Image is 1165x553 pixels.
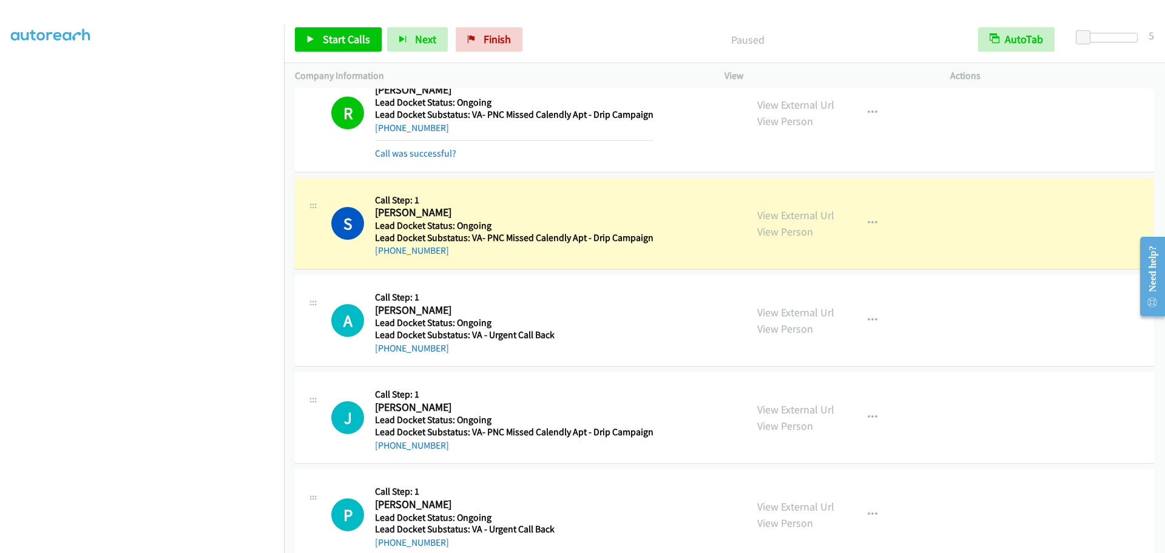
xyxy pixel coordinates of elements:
[757,516,813,530] a: View Person
[757,114,813,128] a: View Person
[375,122,449,134] a: [PHONE_NUMBER]
[375,426,653,438] h5: Lead Docket Substatus: VA- PNC Missed Calendly Apt - Drip Campaign
[415,32,436,46] span: Next
[295,69,703,83] p: Company Information
[375,291,555,304] h5: Call Step: 1
[375,537,449,548] a: [PHONE_NUMBER]
[950,69,1154,83] p: Actions
[331,401,364,434] div: The call is yet to be attempted
[456,27,522,52] a: Finish
[757,305,834,319] a: View External Url
[295,27,382,52] a: Start Calls
[387,27,448,52] button: Next
[375,97,653,109] h5: Lead Docket Status: Ongoing
[757,419,813,433] a: View Person
[375,512,555,524] h5: Lead Docket Status: Ongoing
[331,304,364,337] div: The call is yet to be attempted
[757,98,834,112] a: View External Url
[375,232,653,244] h5: Lead Docket Substatus: VA- PNC Missed Calendly Apt - Drip Campaign
[757,225,813,239] a: View Person
[375,220,653,232] h5: Lead Docket Status: Ongoing
[375,414,653,426] h5: Lead Docket Status: Ongoing
[539,32,956,48] p: Paused
[375,245,449,256] a: [PHONE_NUMBER]
[331,498,364,531] div: The call is yet to be attempted
[375,523,555,535] h5: Lead Docket Substatus: VA - Urgent Call Back
[375,304,555,317] h2: [PERSON_NAME]
[375,401,653,415] h2: [PERSON_NAME]
[757,322,813,336] a: View Person
[757,402,834,416] a: View External Url
[375,194,653,206] h5: Call Step: 1
[375,486,555,498] h5: Call Step: 1
[375,206,649,220] h2: [PERSON_NAME]
[375,317,555,329] h5: Lead Docket Status: Ongoing
[484,32,511,46] span: Finish
[375,439,449,451] a: [PHONE_NUMBER]
[331,401,364,434] h1: J
[331,304,364,337] h1: A
[323,32,370,46] span: Start Calls
[331,97,364,129] h1: R
[375,83,649,97] h2: [PERSON_NAME]
[724,69,928,83] p: View
[1149,27,1154,44] div: 5
[331,498,364,531] h1: P
[375,109,653,121] h5: Lead Docket Substatus: VA- PNC Missed Calendly Apt - Drip Campaign
[757,208,834,222] a: View External Url
[1130,228,1165,325] iframe: Resource Center
[757,500,834,514] a: View External Url
[375,329,555,341] h5: Lead Docket Substatus: VA - Urgent Call Back
[331,207,364,240] h1: S
[375,342,449,354] a: [PHONE_NUMBER]
[375,498,555,512] h2: [PERSON_NAME]
[978,27,1055,52] button: AutoTab
[375,148,456,159] a: Call was successful?
[375,388,653,401] h5: Call Step: 1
